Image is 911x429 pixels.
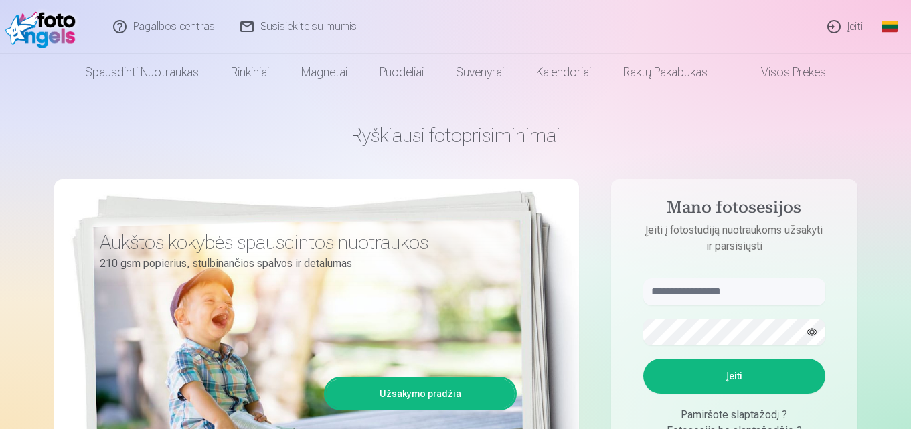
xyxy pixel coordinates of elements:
h4: Mano fotosesijos [630,198,839,222]
img: /fa2 [5,5,82,48]
a: Rinkiniai [215,54,285,91]
h1: Ryškiausi fotoprisiminimai [54,123,857,147]
a: Spausdinti nuotraukas [69,54,215,91]
button: Įeiti [643,359,825,394]
a: Magnetai [285,54,363,91]
p: Įeiti į fotostudiją nuotraukoms užsakyti ir parsisiųsti [630,222,839,254]
p: 210 gsm popierius, stulbinančios spalvos ir detalumas [100,254,507,273]
a: Suvenyrai [440,54,520,91]
a: Puodeliai [363,54,440,91]
h3: Aukštos kokybės spausdintos nuotraukos [100,230,507,254]
a: Visos prekės [724,54,842,91]
div: Pamiršote slaptažodį ? [643,407,825,423]
a: Raktų pakabukas [607,54,724,91]
a: Kalendoriai [520,54,607,91]
a: Užsakymo pradžia [326,379,515,408]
